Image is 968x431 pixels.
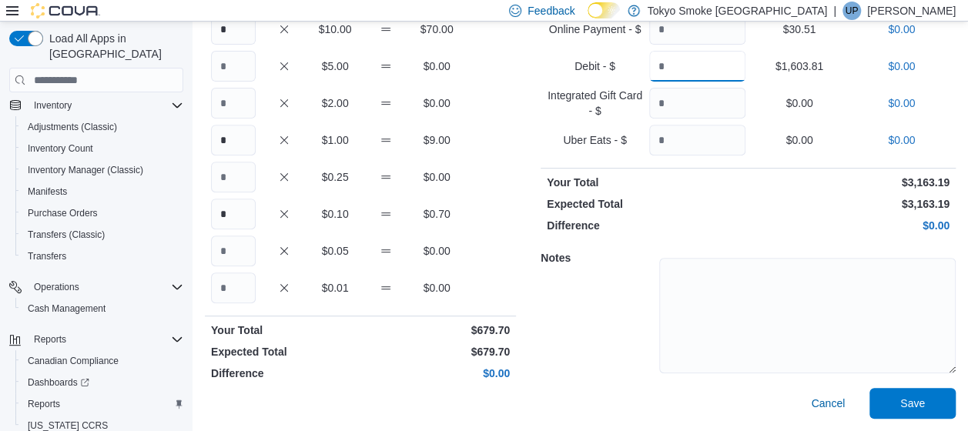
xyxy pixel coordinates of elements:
[22,204,104,222] a: Purchase Orders
[752,95,848,111] p: $0.00
[211,14,256,45] input: Quantity
[28,96,183,115] span: Inventory
[414,169,459,185] p: $0.00
[28,96,78,115] button: Inventory
[547,218,745,233] p: Difference
[211,272,256,303] input: Quantity
[547,175,745,190] p: Your Total
[31,3,100,18] img: Cova
[313,22,357,37] p: $10.00
[649,88,745,119] input: Quantity
[649,125,745,155] input: Quantity
[3,329,189,350] button: Reports
[22,395,183,413] span: Reports
[15,202,189,224] button: Purchase Orders
[28,330,183,349] span: Reports
[588,2,620,18] input: Dark Mode
[649,51,745,82] input: Quantity
[363,322,510,338] p: $679.70
[541,242,656,273] h5: Notes
[15,116,189,138] button: Adjustments (Classic)
[28,278,183,296] span: Operations
[28,185,67,198] span: Manifests
[752,218,950,233] p: $0.00
[3,276,189,298] button: Operations
[869,388,956,419] button: Save
[648,2,828,20] p: Tokyo Smoke [GEOGRAPHIC_DATA]
[414,95,459,111] p: $0.00
[211,162,256,192] input: Quantity
[22,373,95,392] a: Dashboards
[28,330,72,349] button: Reports
[22,226,111,244] a: Transfers (Classic)
[22,204,183,222] span: Purchase Orders
[649,14,745,45] input: Quantity
[414,22,459,37] p: $70.00
[752,22,848,37] p: $30.51
[28,278,85,296] button: Operations
[22,139,99,158] a: Inventory Count
[15,181,189,202] button: Manifests
[313,58,357,74] p: $5.00
[28,250,66,262] span: Transfers
[414,132,459,148] p: $9.00
[313,95,357,111] p: $2.00
[313,280,357,296] p: $0.01
[28,164,143,176] span: Inventory Manager (Classic)
[34,99,72,112] span: Inventory
[414,243,459,259] p: $0.00
[313,243,357,259] p: $0.05
[22,161,149,179] a: Inventory Manager (Classic)
[15,298,189,319] button: Cash Management
[15,350,189,372] button: Canadian Compliance
[547,132,643,148] p: Uber Eats - $
[43,31,183,62] span: Load All Apps in [GEOGRAPHIC_DATA]
[22,226,183,244] span: Transfers (Classic)
[22,395,66,413] a: Reports
[15,393,189,415] button: Reports
[22,352,183,370] span: Canadian Compliance
[211,51,256,82] input: Quantity
[313,206,357,222] p: $0.10
[833,2,836,20] p: |
[414,280,459,296] p: $0.00
[547,88,643,119] p: Integrated Gift Card - $
[28,376,89,389] span: Dashboards
[867,2,956,20] p: [PERSON_NAME]
[752,58,848,74] p: $1,603.81
[588,18,588,19] span: Dark Mode
[28,142,93,155] span: Inventory Count
[28,398,60,410] span: Reports
[547,58,643,74] p: Debit - $
[28,302,106,315] span: Cash Management
[900,396,925,411] span: Save
[28,355,119,367] span: Canadian Compliance
[211,236,256,266] input: Quantity
[211,88,256,119] input: Quantity
[22,352,125,370] a: Canadian Compliance
[846,2,859,20] span: UP
[22,118,123,136] a: Adjustments (Classic)
[22,373,183,392] span: Dashboards
[547,196,745,212] p: Expected Total
[22,139,183,158] span: Inventory Count
[363,344,510,359] p: $679.70
[15,246,189,267] button: Transfers
[414,206,459,222] p: $0.70
[811,396,845,411] span: Cancel
[34,333,66,346] span: Reports
[211,125,256,155] input: Quantity
[15,138,189,159] button: Inventory Count
[211,366,357,381] p: Difference
[313,169,357,185] p: $0.25
[22,299,183,318] span: Cash Management
[22,118,183,136] span: Adjustments (Classic)
[211,199,256,229] input: Quantity
[805,388,851,419] button: Cancel
[3,95,189,116] button: Inventory
[853,22,950,37] p: $0.00
[34,281,79,293] span: Operations
[28,207,98,219] span: Purchase Orders
[28,121,117,133] span: Adjustments (Classic)
[22,182,73,201] a: Manifests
